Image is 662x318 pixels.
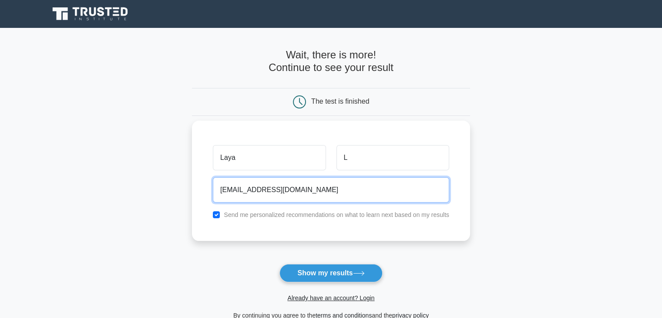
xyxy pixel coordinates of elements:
[213,145,326,170] input: First name
[224,211,449,218] label: Send me personalized recommendations on what to learn next based on my results
[311,98,369,105] div: The test is finished
[279,264,382,282] button: Show my results
[287,294,374,301] a: Already have an account? Login
[213,177,449,203] input: Email
[192,49,470,74] h4: Wait, there is more! Continue to see your result
[336,145,449,170] input: Last name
